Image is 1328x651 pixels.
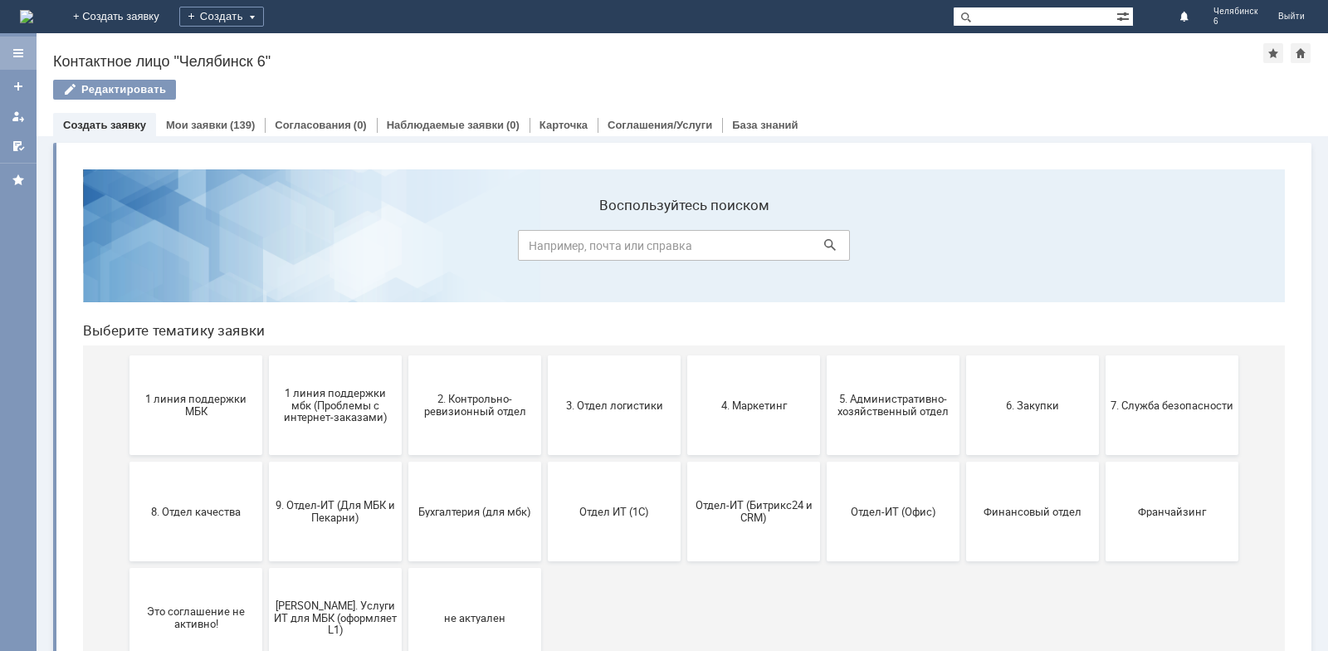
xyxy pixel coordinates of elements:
a: Согласования [275,119,351,131]
span: 2. Контрольно-ревизионный отдел [344,237,466,262]
button: 4. Маркетинг [618,199,750,299]
span: Это соглашение не активно! [65,449,188,474]
div: (0) [506,119,520,131]
button: Отдел-ИТ (Битрикс24 и CRM) [618,306,750,405]
div: Контактное лицо "Челябинск 6" [53,53,1263,70]
button: 7. Служба безопасности [1036,199,1169,299]
span: 3. Отдел логистики [483,242,606,255]
a: Перейти на домашнюю страницу [20,10,33,23]
a: Наблюдаемые заявки [387,119,504,131]
span: 6. Закупки [901,242,1024,255]
span: 1 линия поддержки мбк (Проблемы с интернет-заказами) [204,230,327,267]
a: Мои согласования [5,133,32,159]
a: Мои заявки [166,119,227,131]
button: Это соглашение не активно! [60,412,193,512]
span: [PERSON_NAME]. Услуги ИТ для МБК (оформляет L1) [204,443,327,480]
div: Сделать домашней страницей [1291,43,1311,63]
span: 9. Отдел-ИТ (Для МБК и Пекарни) [204,343,327,368]
button: 2. Контрольно-ревизионный отдел [339,199,471,299]
a: База знаний [732,119,798,131]
button: 1 линия поддержки МБК [60,199,193,299]
span: 8. Отдел качества [65,349,188,361]
button: Финансовый отдел [896,306,1029,405]
span: 5. Административно-хозяйственный отдел [762,237,885,262]
div: Создать [179,7,264,27]
button: 6. Закупки [896,199,1029,299]
a: Карточка [539,119,588,131]
button: 5. Административно-хозяйственный отдел [757,199,890,299]
span: не актуален [344,455,466,467]
span: Финансовый отдел [901,349,1024,361]
span: Расширенный поиск [1116,7,1133,23]
header: Выберите тематику заявки [13,166,1215,183]
button: Отдел-ИТ (Офис) [757,306,890,405]
input: Например, почта или справка [448,74,780,105]
span: Франчайзинг [1041,349,1164,361]
button: Отдел ИТ (1С) [478,306,611,405]
div: Добавить в избранное [1263,43,1283,63]
span: Отдел-ИТ (Офис) [762,349,885,361]
label: Воспользуйтесь поиском [448,41,780,57]
button: 1 линия поддержки мбк (Проблемы с интернет-заказами) [199,199,332,299]
div: (0) [354,119,367,131]
span: Бухгалтерия (для мбк) [344,349,466,361]
button: [PERSON_NAME]. Услуги ИТ для МБК (оформляет L1) [199,412,332,512]
a: Создать заявку [5,73,32,100]
button: 3. Отдел логистики [478,199,611,299]
a: Мои заявки [5,103,32,130]
img: logo [20,10,33,23]
button: 8. Отдел качества [60,306,193,405]
button: Бухгалтерия (для мбк) [339,306,471,405]
button: не актуален [339,412,471,512]
span: 6 [1213,17,1258,27]
button: Франчайзинг [1036,306,1169,405]
span: 7. Служба безопасности [1041,242,1164,255]
span: 4. Маркетинг [622,242,745,255]
a: Соглашения/Услуги [608,119,712,131]
button: 9. Отдел-ИТ (Для МБК и Пекарни) [199,306,332,405]
span: Отдел ИТ (1С) [483,349,606,361]
a: Создать заявку [63,119,146,131]
span: Челябинск [1213,7,1258,17]
span: 1 линия поддержки МБК [65,237,188,262]
div: (139) [230,119,255,131]
span: Отдел-ИТ (Битрикс24 и CRM) [622,343,745,368]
